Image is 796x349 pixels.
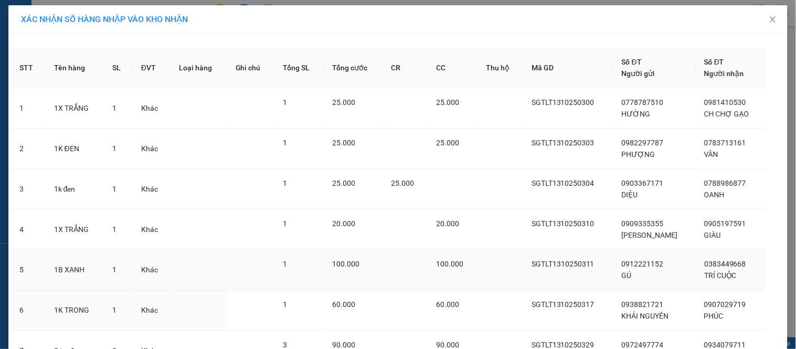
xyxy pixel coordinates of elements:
[704,179,746,187] span: 0788986877
[227,48,274,88] th: Ghi chú
[622,300,664,309] span: 0938821721
[133,209,171,250] td: Khác
[704,300,746,309] span: 0907029719
[704,139,746,147] span: 0783713161
[532,219,595,228] span: SGTLT1310250310
[622,139,664,147] span: 0982297787
[283,300,287,309] span: 1
[704,69,744,78] span: Người nhận
[532,341,595,349] span: SGTLT1310250329
[332,300,355,309] span: 60.000
[532,98,595,107] span: SGTLT1310250300
[49,50,191,68] text: CGTLT1310250075
[283,179,287,187] span: 1
[769,15,777,24] span: close
[622,219,664,228] span: 0909335355
[283,98,287,107] span: 1
[46,290,104,331] td: 1K TRONG
[21,14,188,24] span: XÁC NHẬN SỐ HÀNG NHẬP VÀO KHO NHẬN
[133,290,171,331] td: Khác
[622,341,664,349] span: 0972497774
[46,129,104,169] td: 1K ĐEN
[622,98,664,107] span: 0778787510
[46,250,104,290] td: 1B XANH
[383,48,428,88] th: CR
[133,250,171,290] td: Khác
[133,48,171,88] th: ĐVT
[46,88,104,129] td: 1X TRẮNG
[46,169,104,209] td: 1k đen
[46,48,104,88] th: Tên hàng
[428,48,477,88] th: CC
[622,191,638,199] span: DIỆU
[704,271,737,280] span: TRÍ CUỘC
[113,225,117,234] span: 1
[133,169,171,209] td: Khác
[332,260,359,268] span: 100.000
[332,219,355,228] span: 20.000
[283,341,287,349] span: 3
[704,219,746,228] span: 0905197591
[622,260,664,268] span: 0912221152
[332,139,355,147] span: 25.000
[622,110,651,118] span: HƯỜNG
[622,231,678,239] span: [PERSON_NAME]
[704,150,718,158] span: VÂN
[477,48,523,88] th: Thu hộ
[622,150,655,158] span: PHƯỢNG
[704,191,725,199] span: OANH
[11,250,46,290] td: 5
[704,312,724,320] span: PHÚC
[283,260,287,268] span: 1
[113,266,117,274] span: 1
[436,260,463,268] span: 100.000
[704,98,746,107] span: 0981410530
[11,209,46,250] td: 4
[622,312,669,320] span: KHẢI NGUYÊN
[324,48,383,88] th: Tổng cước
[622,179,664,187] span: 0903367171
[274,48,324,88] th: Tổng SL
[622,271,632,280] span: GÚ
[104,48,133,88] th: SL
[532,300,595,309] span: SGTLT1310250317
[704,110,749,118] span: CH CHỢ GẠO
[171,48,227,88] th: Loại hàng
[11,48,46,88] th: STT
[391,179,414,187] span: 25.000
[704,260,746,268] span: 0383449668
[11,88,46,129] td: 1
[436,300,459,309] span: 60.000
[622,69,655,78] span: Người gửi
[532,179,595,187] span: SGTLT1310250304
[532,139,595,147] span: SGTLT1310250303
[133,88,171,129] td: Khác
[332,341,355,349] span: 90.000
[704,341,746,349] span: 0934079711
[113,104,117,112] span: 1
[704,231,721,239] span: GIÀU
[332,98,355,107] span: 25.000
[6,75,234,103] div: Chợ Gạo
[532,260,595,268] span: SGTLT1310250311
[11,290,46,331] td: 6
[11,169,46,209] td: 3
[523,48,613,88] th: Mã GD
[436,98,459,107] span: 25.000
[436,139,459,147] span: 25.000
[283,219,287,228] span: 1
[436,219,459,228] span: 20.000
[113,185,117,193] span: 1
[133,129,171,169] td: Khác
[332,179,355,187] span: 25.000
[704,58,724,66] span: Số ĐT
[758,5,788,35] button: Close
[113,144,117,153] span: 1
[436,341,459,349] span: 90.000
[46,209,104,250] td: 1X TRẮNG
[622,58,642,66] span: Số ĐT
[11,129,46,169] td: 2
[113,306,117,314] span: 1
[283,139,287,147] span: 1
